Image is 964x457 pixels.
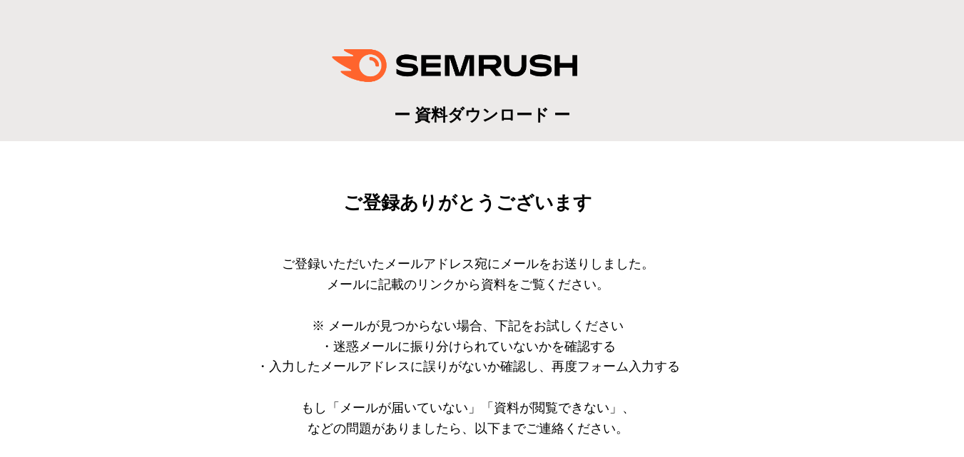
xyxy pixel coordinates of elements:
span: メールに記載のリンクから資料をご覧ください。 [327,275,609,292]
span: ご登録ありがとうございます [343,192,592,213]
span: もし「メールが届いていない」「資料が閲覧できない」、 [301,399,635,416]
span: ご登録いただいたメールアドレス宛にメールをお送りしました。 [282,255,654,272]
span: ・入力したメールアドレスに誤りがないか確認し、再度フォーム入力する [256,357,680,374]
span: ー 資料ダウンロード ー [394,103,570,125]
span: ※ メールが見つからない場合、下記をお試しください [312,317,624,334]
span: などの問題がありましたら、以下までご連絡ください。 [308,419,629,436]
span: ・迷惑メールに振り分けられていないかを確認する [320,337,616,354]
